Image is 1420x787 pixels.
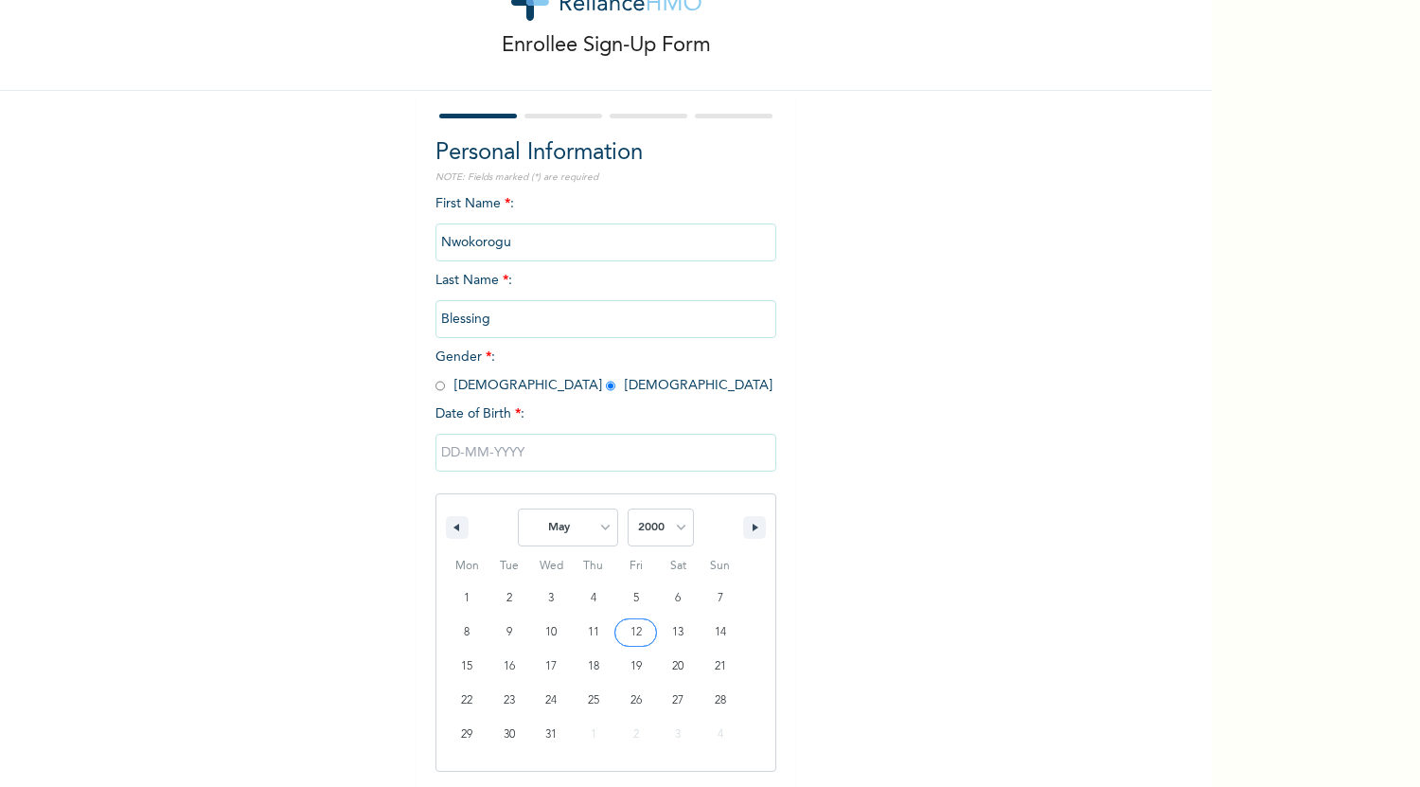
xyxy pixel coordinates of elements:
[548,581,554,616] span: 3
[488,650,531,684] button: 16
[504,684,515,718] span: 23
[573,650,615,684] button: 18
[530,684,573,718] button: 24
[699,684,741,718] button: 28
[588,684,599,718] span: 25
[530,650,573,684] button: 17
[530,718,573,752] button: 31
[588,616,599,650] span: 11
[657,551,700,581] span: Sat
[699,616,741,650] button: 14
[488,581,531,616] button: 2
[506,581,512,616] span: 2
[573,616,615,650] button: 11
[672,616,683,650] span: 13
[435,404,524,424] span: Date of Birth :
[506,616,512,650] span: 9
[464,581,470,616] span: 1
[435,274,776,326] span: Last Name :
[435,197,776,249] span: First Name :
[633,581,639,616] span: 5
[446,551,488,581] span: Mon
[630,616,642,650] span: 12
[699,581,741,616] button: 7
[657,616,700,650] button: 13
[545,616,557,650] span: 10
[488,551,531,581] span: Tue
[672,650,683,684] span: 20
[699,650,741,684] button: 21
[446,650,488,684] button: 15
[573,684,615,718] button: 25
[488,684,531,718] button: 23
[715,650,726,684] span: 21
[435,136,776,170] h2: Personal Information
[446,616,488,650] button: 8
[614,684,657,718] button: 26
[675,581,681,616] span: 6
[657,684,700,718] button: 27
[545,650,557,684] span: 17
[588,650,599,684] span: 18
[530,551,573,581] span: Wed
[657,650,700,684] button: 20
[435,224,776,261] input: Enter your first name
[504,650,515,684] span: 16
[699,551,741,581] span: Sun
[504,718,515,752] span: 30
[718,581,723,616] span: 7
[446,684,488,718] button: 22
[435,300,776,338] input: Enter your last name
[435,434,776,472] input: DD-MM-YYYY
[630,650,642,684] span: 19
[672,684,683,718] span: 27
[435,170,776,185] p: NOTE: Fields marked (*) are required
[488,616,531,650] button: 9
[461,684,472,718] span: 22
[614,616,657,650] button: 12
[464,616,470,650] span: 8
[614,551,657,581] span: Fri
[446,581,488,616] button: 1
[530,616,573,650] button: 10
[630,684,642,718] span: 26
[545,684,557,718] span: 24
[461,650,472,684] span: 15
[530,581,573,616] button: 3
[573,551,615,581] span: Thu
[715,616,726,650] span: 14
[545,718,557,752] span: 31
[657,581,700,616] button: 6
[715,684,726,718] span: 28
[502,30,711,62] p: Enrollee Sign-Up Form
[461,718,472,752] span: 29
[488,718,531,752] button: 30
[446,718,488,752] button: 29
[591,581,596,616] span: 4
[573,581,615,616] button: 4
[614,581,657,616] button: 5
[435,350,772,392] span: Gender : [DEMOGRAPHIC_DATA] [DEMOGRAPHIC_DATA]
[614,650,657,684] button: 19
